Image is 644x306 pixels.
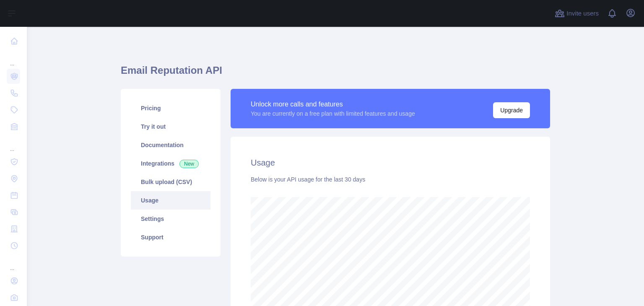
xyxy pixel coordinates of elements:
div: ... [7,50,20,67]
h1: Email Reputation API [121,64,550,84]
button: Upgrade [493,102,530,118]
h2: Usage [251,157,530,169]
a: Settings [131,210,210,228]
div: Below is your API usage for the last 30 days [251,175,530,184]
div: Unlock more calls and features [251,99,415,109]
span: New [179,160,199,168]
div: You are currently on a free plan with limited features and usage [251,109,415,118]
a: Usage [131,191,210,210]
a: Bulk upload (CSV) [131,173,210,191]
button: Invite users [553,7,600,20]
a: Pricing [131,99,210,117]
div: ... [7,255,20,272]
a: Try it out [131,117,210,136]
a: Documentation [131,136,210,154]
div: ... [7,136,20,153]
a: Support [131,228,210,246]
a: Integrations New [131,154,210,173]
span: Invite users [566,9,599,18]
